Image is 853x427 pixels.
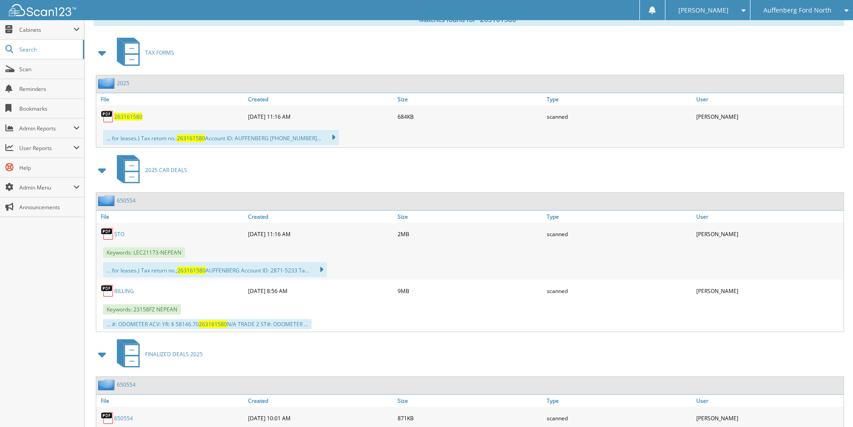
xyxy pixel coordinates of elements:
[694,282,844,300] div: [PERSON_NAME]
[114,113,142,121] a: 263161580
[19,125,73,132] span: Admin Reports
[111,152,187,188] a: 2025 CAR DEALS
[98,78,117,89] img: folder2.png
[694,93,844,105] a: User
[19,46,78,53] span: Search
[395,108,545,125] div: 684KB
[694,108,844,125] div: [PERSON_NAME]
[246,395,395,407] a: Created
[544,93,694,105] a: Type
[246,211,395,223] a: Created
[19,85,80,93] span: Reminders
[246,225,395,243] div: [DATE] 11:16 AM
[395,225,545,243] div: 2MB
[544,108,694,125] div: scanned
[103,262,327,277] div: ... for leases.) Tax return no.; AUFFENBERG Account ID: 2871-5233 Ta...
[395,93,545,105] a: Size
[96,211,246,223] a: File
[694,409,844,427] div: [PERSON_NAME]
[101,284,114,298] img: PDF.png
[101,110,114,123] img: PDF.png
[763,8,832,13] span: Auffenberg Ford North
[544,211,694,223] a: Type
[145,350,203,358] span: FINALIZED DEALS 2025
[103,130,339,145] div: ... for leases.) Tax retum no.: Account ID: AUFFENBERG [PHONE_NUMBER]...
[246,282,395,300] div: [DATE] 8:56 AM
[103,247,185,258] span: Keywords: LEC21173-NEPEAN
[19,26,73,34] span: Cabinets
[177,267,206,274] span: 263161580
[395,395,545,407] a: Size
[98,379,117,390] img: folder2.png
[19,203,80,211] span: Announcements
[114,414,133,422] a: 650554
[96,395,246,407] a: File
[19,65,80,73] span: Scan
[19,184,73,191] span: Admin Menu
[694,211,844,223] a: User
[114,287,134,295] a: BILLING
[9,4,76,16] img: scan123-logo-white.svg
[145,166,187,174] span: 2025 CAR DEALS
[19,164,80,172] span: Help
[395,409,545,427] div: 871KB
[177,134,205,142] span: 263161580
[544,409,694,427] div: scanned
[19,105,80,112] span: Bookmarks
[117,381,136,388] a: 650554
[101,411,114,425] img: PDF.png
[111,336,203,372] a: FINALIZED DEALS 2025
[678,8,729,13] span: [PERSON_NAME]
[117,79,129,87] a: 2025
[395,282,545,300] div: 9MB
[246,108,395,125] div: [DATE] 11:16 AM
[103,319,312,329] div: ... #: ODOMETER ACV: YR: $ 58146.70 N/A TRADE 2 ST#: ODOMETER ...
[111,35,174,70] a: TAX FORMS
[544,225,694,243] div: scanned
[114,230,124,238] a: STO
[103,304,181,315] span: Keywords: 23158FZ NEPEAN
[246,93,395,105] a: Created
[694,225,844,243] div: [PERSON_NAME]
[246,409,395,427] div: [DATE] 10:01 AM
[101,227,114,241] img: PDF.png
[808,384,853,427] iframe: Chat Widget
[199,320,227,328] span: 263161580
[145,49,174,56] span: TAX FORMS
[96,93,246,105] a: File
[98,195,117,206] img: folder2.png
[19,144,73,152] span: User Reports
[117,197,136,204] a: 650554
[544,395,694,407] a: Type
[544,282,694,300] div: scanned
[694,395,844,407] a: User
[395,211,545,223] a: Size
